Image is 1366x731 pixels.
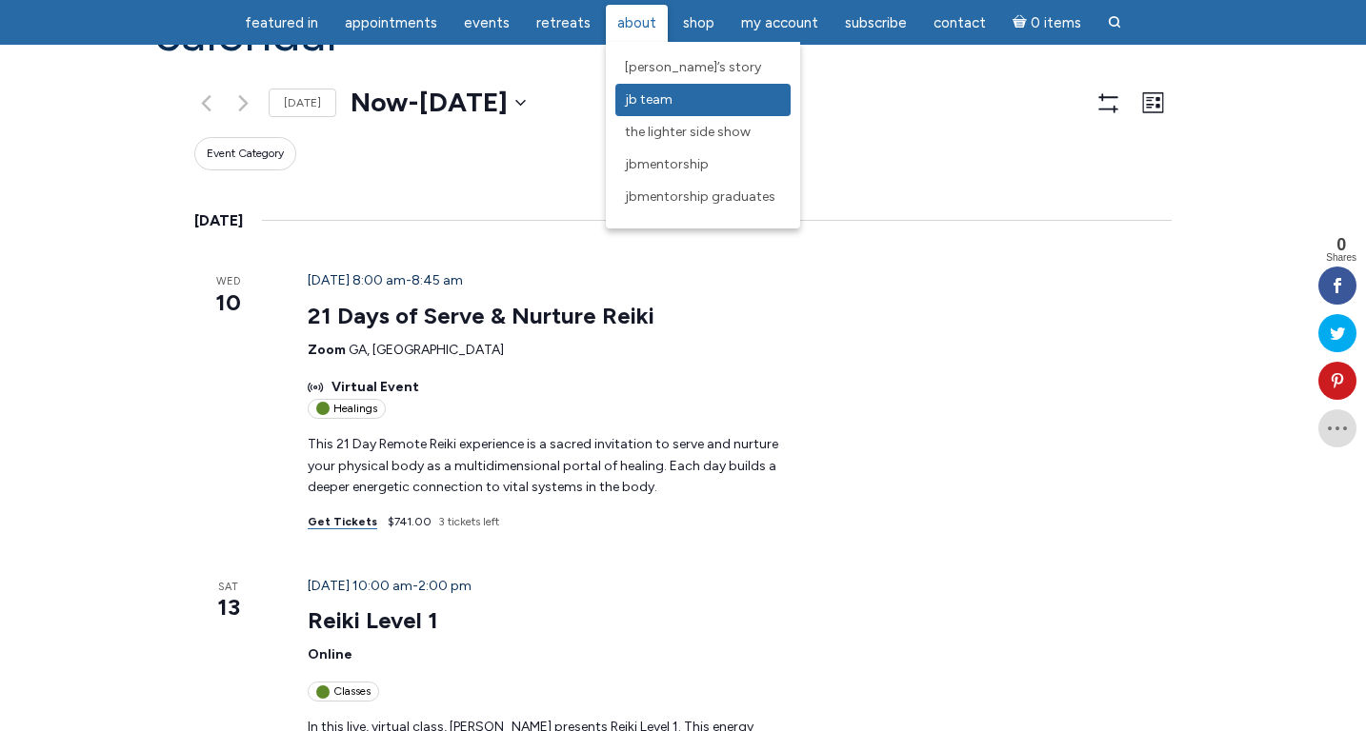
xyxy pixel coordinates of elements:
span: 2:00 pm [418,578,472,594]
a: Subscribe [834,5,918,42]
a: JB Team [615,84,791,116]
a: 21 Days of Serve & Nurture Reiki [308,302,654,330]
span: Retreats [536,14,591,31]
span: [DATE] 8:00 am [308,272,406,288]
span: 0 items [1031,16,1081,30]
span: Virtual Event [331,377,419,399]
span: Shares [1326,253,1356,263]
span: Zoom [308,342,346,358]
span: Event Category [207,146,284,162]
span: Wed [194,274,262,290]
a: Next Events [231,91,254,114]
span: featured in [245,14,318,31]
time: [DATE] [194,208,243,233]
button: Now - [DATE] [351,84,526,122]
a: JBMentorship [615,148,791,181]
a: Previous Events [194,91,217,114]
span: JB Team [625,91,673,108]
span: 8:45 am [412,272,463,288]
span: JBMentorship [625,156,709,172]
span: Subscribe [845,14,907,31]
span: Now [351,84,408,122]
span: 0 [1326,236,1356,253]
a: Shop [672,5,726,42]
a: Cart0 items [1001,3,1093,42]
span: GA, [GEOGRAPHIC_DATA] [349,342,504,358]
span: The Lighter Side Show [625,124,751,140]
i: Cart [1013,14,1031,31]
a: Reiki Level 1 [308,606,438,635]
a: [PERSON_NAME]’s Story [615,51,791,84]
a: Appointments [333,5,449,42]
a: About [606,5,668,42]
span: 3 tickets left [438,515,499,528]
span: - [408,84,419,122]
span: Contact [934,14,986,31]
span: [DATE] 10:00 am [308,578,412,594]
div: Classes [308,682,379,701]
a: Contact [922,5,997,42]
p: This 21 Day Remote Reiki experience is a sacred invitation to serve and nurture your physical bod... [308,434,802,499]
a: Retreats [525,5,602,42]
h1: Calendar [154,7,1212,61]
a: My Account [730,5,830,42]
span: [DATE] [419,84,508,122]
span: 10 [194,286,262,319]
span: $741.00 [388,515,432,528]
span: Online [308,646,352,662]
span: Sat [194,580,262,596]
a: Get Tickets [308,515,377,529]
span: Events [464,14,510,31]
time: - [308,272,463,288]
a: The Lighter Side Show [615,116,791,148]
span: About [617,14,656,31]
span: [PERSON_NAME]’s Story [625,59,761,75]
a: JBMentorship Graduates [615,181,791,213]
time: - [308,578,472,594]
span: Appointments [345,14,437,31]
div: Healings [308,399,386,419]
span: 13 [194,591,262,623]
button: Event Category [194,137,296,170]
span: My Account [741,14,818,31]
a: Events [452,5,521,42]
a: featured in [233,5,330,42]
span: Shop [683,14,714,31]
span: JBMentorship Graduates [625,188,775,205]
a: [DATE] [269,89,336,118]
